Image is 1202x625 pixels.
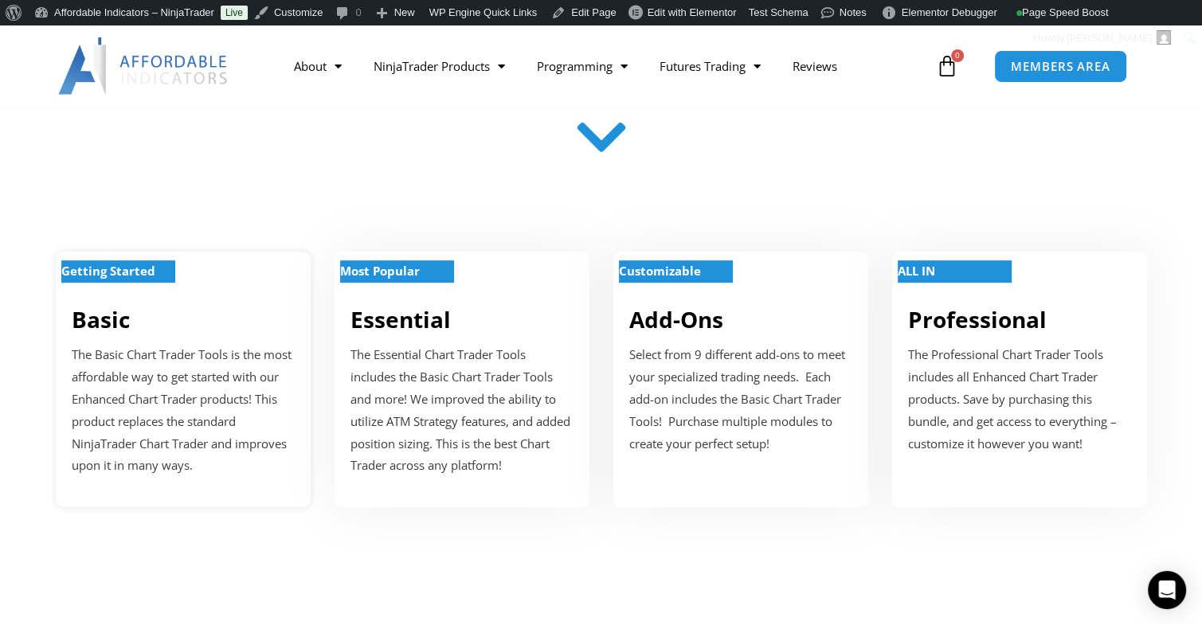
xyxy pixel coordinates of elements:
span: Edit with Elementor [648,6,737,18]
strong: ALL IN [898,263,935,279]
p: The Professional Chart Trader Tools includes all Enhanced Chart Trader products. Save by purchasi... [908,344,1131,455]
p: The Basic Chart Trader Tools is the most affordable way to get started with our Enhanced Chart Tr... [72,344,295,477]
strong: Getting Started [61,263,155,279]
span: [PERSON_NAME] [1067,32,1152,44]
p: The Essential Chart Trader Tools includes the Basic Chart Trader Tools and more! We improved the ... [350,344,574,477]
a: About [278,48,358,84]
a: Basic [72,304,130,334]
a: MEMBERS AREA [994,50,1127,83]
a: Professional [908,304,1047,334]
strong: Most Popular [340,263,420,279]
a: Futures Trading [644,48,777,84]
span: MEMBERS AREA [1011,61,1110,72]
strong: Customizable [619,263,701,279]
a: Howdy, [1028,25,1177,51]
span: 0 [951,49,964,62]
img: LogoAI | Affordable Indicators – NinjaTrader [58,37,229,95]
nav: Menu [278,48,932,84]
a: Essential [350,304,451,334]
a: Add-Ons [629,304,723,334]
a: Reviews [777,48,853,84]
a: Live [221,6,248,20]
div: Open Intercom Messenger [1148,571,1186,609]
a: NinjaTrader Products [358,48,521,84]
a: Programming [521,48,644,84]
a: 0 [912,43,982,89]
p: Select from 9 different add-ons to meet your specialized trading needs. Each add-on includes the ... [629,344,852,455]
